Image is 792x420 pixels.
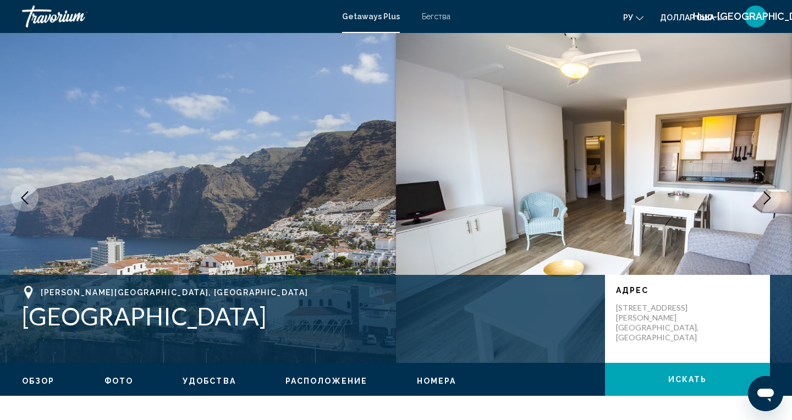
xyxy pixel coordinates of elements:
button: искать [605,363,770,396]
button: Фото [105,376,133,386]
button: Next image [754,184,781,212]
button: Расположение [285,376,367,386]
a: Getaways Plus [342,12,400,21]
button: Previous image [11,184,38,212]
span: Номера [417,377,457,385]
span: Удобства [183,377,236,385]
span: искать [668,375,707,384]
iframe: Кнопка запуска окна обмена сообщениями [748,376,783,411]
span: Фото [105,377,133,385]
button: Удобства [183,376,236,386]
span: Обзор [22,377,55,385]
button: Изменить язык [623,9,643,25]
span: Расположение [285,377,367,385]
button: Номера [417,376,457,386]
p: Адрес [616,286,759,295]
font: доллар США [660,13,714,22]
h1: [GEOGRAPHIC_DATA] [22,302,594,330]
button: Обзор [22,376,55,386]
button: Изменить валюту [660,9,725,25]
span: [PERSON_NAME][GEOGRAPHIC_DATA], [GEOGRAPHIC_DATA] [41,288,308,297]
p: [STREET_ADDRESS] [PERSON_NAME][GEOGRAPHIC_DATA], [GEOGRAPHIC_DATA] [616,303,704,342]
button: Меню пользователя [741,5,770,28]
a: Травориум [22,5,331,27]
a: Бегства [422,12,450,21]
font: ру [623,13,633,22]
